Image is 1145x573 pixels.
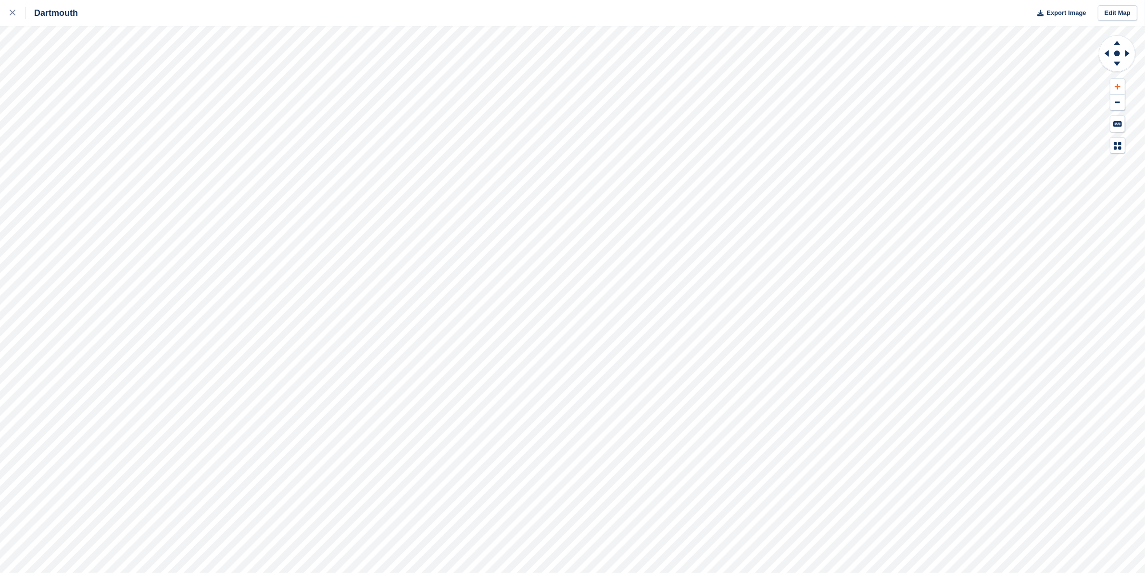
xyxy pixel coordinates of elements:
span: Export Image [1046,8,1086,18]
button: Keyboard Shortcuts [1110,116,1125,132]
button: Map Legend [1110,138,1125,153]
a: Edit Map [1098,5,1137,21]
div: Dartmouth [25,7,78,19]
button: Export Image [1032,5,1086,21]
button: Zoom Out [1110,95,1125,111]
button: Zoom In [1110,79,1125,95]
